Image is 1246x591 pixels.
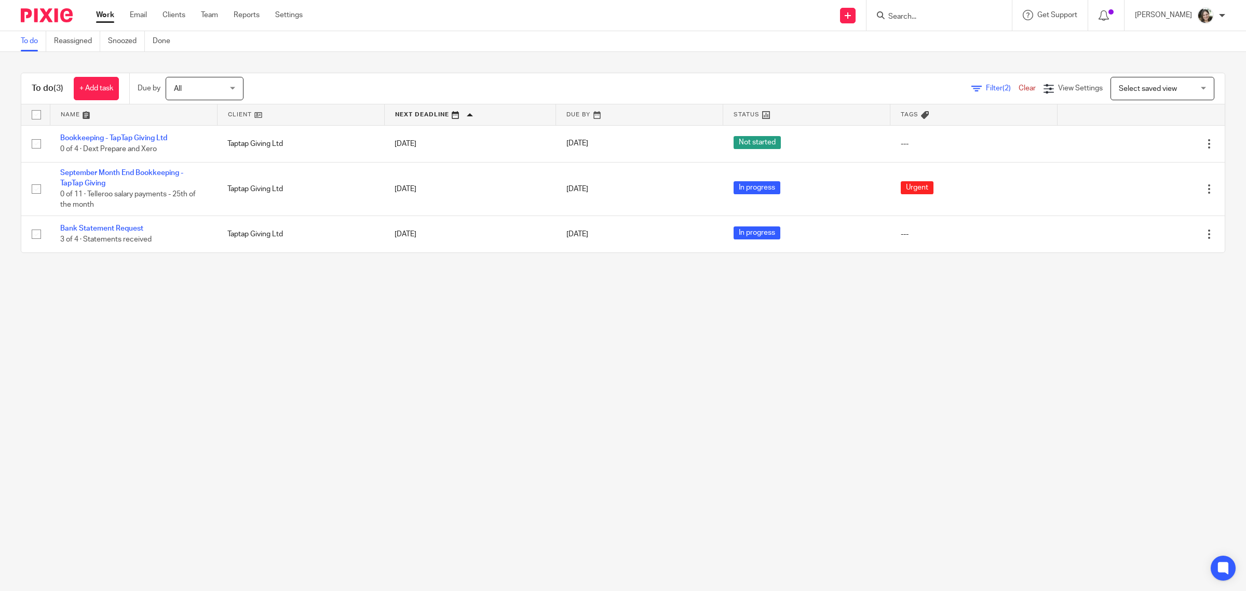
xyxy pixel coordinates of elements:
span: Select saved view [1119,85,1177,92]
a: + Add task [74,77,119,100]
span: (3) [53,84,63,92]
span: 3 of 4 · Statements received [60,236,152,243]
a: Bookkeeping - TapTap Giving Ltd [60,135,167,142]
p: [PERSON_NAME] [1135,10,1192,20]
span: Filter [986,85,1019,92]
div: --- [901,139,1047,149]
a: Reports [234,10,260,20]
a: Snoozed [108,31,145,51]
a: To do [21,31,46,51]
p: Due by [138,83,160,93]
span: In progress [734,181,780,194]
td: Taptap Giving Ltd [217,162,384,216]
img: barbara-raine-.jpg [1197,7,1214,24]
h1: To do [32,83,63,94]
span: Tags [901,112,918,117]
span: View Settings [1058,85,1103,92]
a: Email [130,10,147,20]
a: Done [153,31,178,51]
td: Taptap Giving Ltd [217,125,384,162]
a: Reassigned [54,31,100,51]
a: Bank Statement Request [60,225,143,232]
span: [DATE] [566,231,588,238]
span: Urgent [901,181,933,194]
td: [DATE] [384,162,556,216]
td: Taptap Giving Ltd [217,216,384,252]
a: September Month End Bookkeeping - TapTap Giving [60,169,183,187]
span: Not started [734,136,781,149]
a: Clear [1019,85,1036,92]
span: [DATE] [566,185,588,193]
span: 0 of 4 · Dext Prepare and Xero [60,145,157,153]
a: Team [201,10,218,20]
a: Settings [275,10,303,20]
span: In progress [734,226,780,239]
a: Clients [162,10,185,20]
input: Search [887,12,981,22]
span: [DATE] [566,140,588,147]
td: [DATE] [384,216,556,252]
span: (2) [1003,85,1011,92]
img: Pixie [21,8,73,22]
div: --- [901,229,1047,239]
span: 0 of 11 · Telleroo salary payments - 25th of the month [60,191,196,209]
a: Work [96,10,114,20]
span: All [174,85,182,92]
td: [DATE] [384,125,556,162]
span: Get Support [1037,11,1077,19]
